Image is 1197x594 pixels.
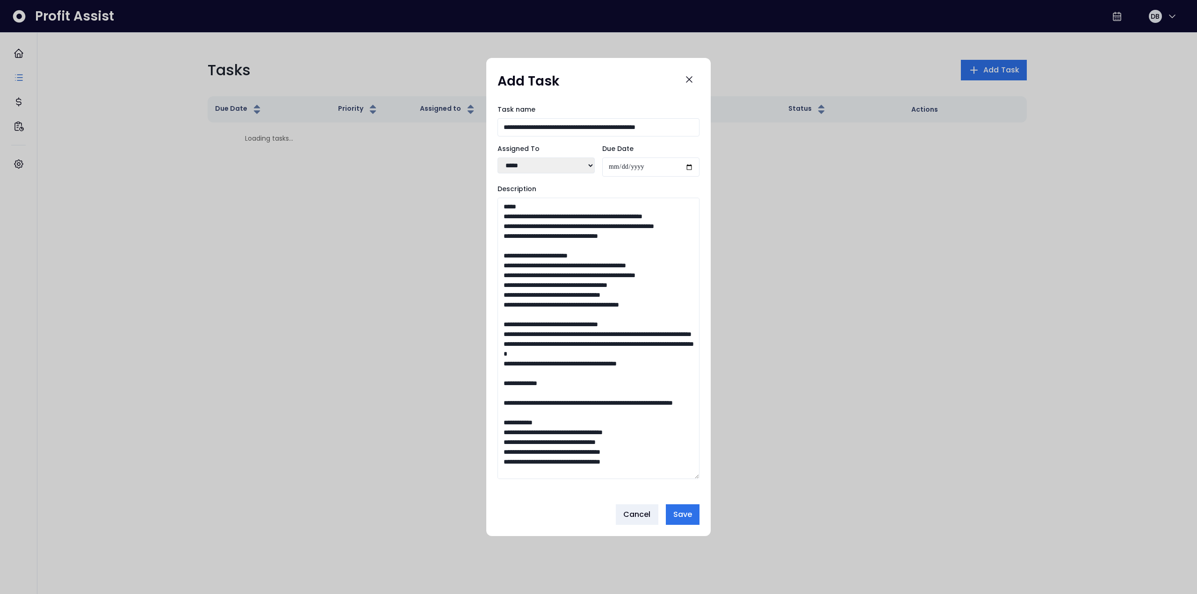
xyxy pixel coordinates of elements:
[498,105,699,115] label: Task name
[616,504,658,525] button: Cancel
[679,69,699,90] button: Close
[498,144,595,154] label: Assigned To
[623,509,651,520] span: Cancel
[602,144,699,154] label: Due Date
[498,73,560,90] h1: Add Task
[673,509,692,520] span: Save
[498,184,699,194] label: Description
[666,504,699,525] button: Save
